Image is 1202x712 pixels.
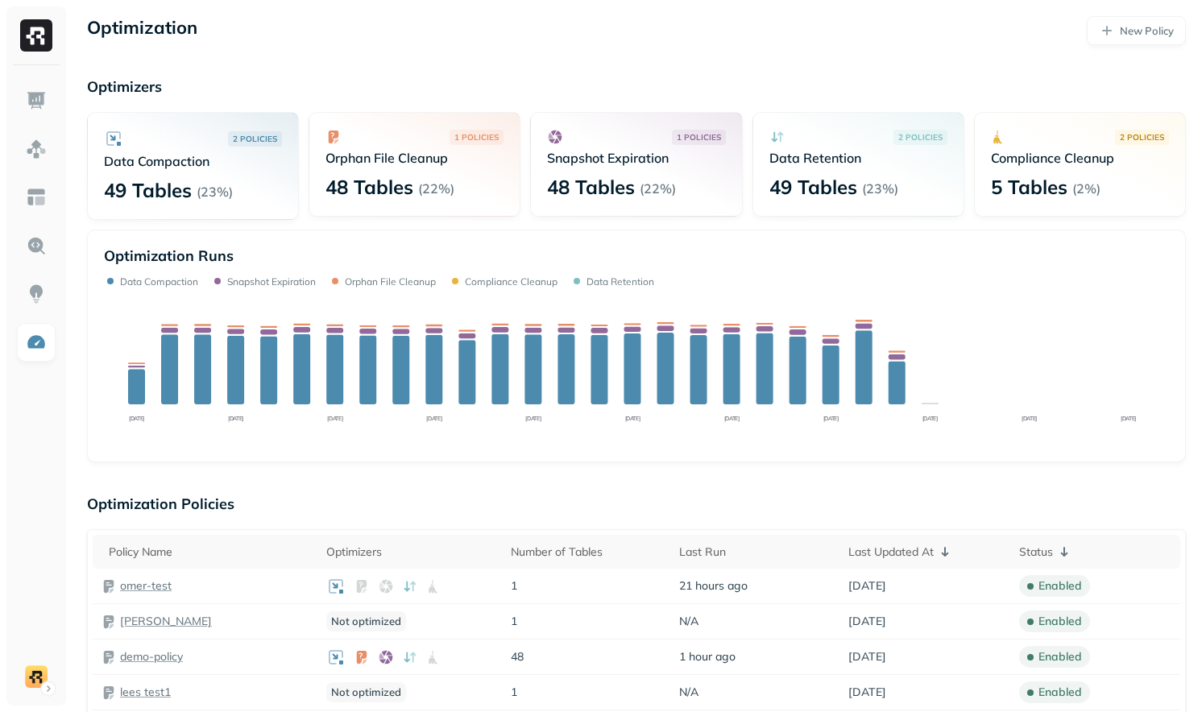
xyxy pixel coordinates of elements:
[677,131,721,143] p: 1 POLICIES
[120,275,198,288] p: Data Compaction
[26,187,47,208] img: Asset Explorer
[325,150,504,166] p: Orphan File Cleanup
[26,332,47,353] img: Optimization
[898,131,943,143] p: 2 POLICIES
[325,174,413,200] p: 48 Tables
[227,275,316,288] p: Snapshot Expiration
[679,578,748,594] span: 21 hours ago
[679,614,698,629] span: N/A
[26,235,47,256] img: Query Explorer
[104,246,234,265] p: Optimization Runs
[1019,542,1172,561] div: Status
[862,180,898,197] p: ( 23% )
[197,184,233,200] p: ( 23% )
[848,578,886,594] span: [DATE]
[25,665,48,688] img: demo
[326,611,406,631] p: Not optimized
[426,415,441,422] tspan: [DATE]
[26,139,47,159] img: Assets
[87,77,1186,96] p: Optimizers
[1038,614,1082,629] p: enabled
[1121,415,1136,422] tspan: [DATE]
[26,284,47,304] img: Insights
[1038,578,1082,594] p: enabled
[1038,685,1082,700] p: enabled
[1120,23,1174,39] p: New Policy
[326,682,406,702] p: Not optimized
[625,415,640,422] tspan: [DATE]
[922,415,938,422] tspan: [DATE]
[326,544,495,560] div: Optimizers
[129,415,144,422] tspan: [DATE]
[511,649,664,664] p: 48
[109,544,310,560] div: Policy Name
[724,415,740,422] tspan: [DATE]
[547,174,635,200] p: 48 Tables
[586,275,654,288] p: Data Retention
[525,415,541,422] tspan: [DATE]
[418,180,454,197] p: ( 22% )
[327,415,342,422] tspan: [DATE]
[769,150,947,166] p: Data Retention
[991,174,1067,200] p: 5 Tables
[454,131,499,143] p: 1 POLICIES
[1038,649,1082,664] p: enabled
[104,153,282,169] p: Data Compaction
[87,495,1186,513] p: Optimization Policies
[1022,415,1037,422] tspan: [DATE]
[511,578,664,594] p: 1
[1120,131,1164,143] p: 2 POLICIES
[1072,180,1100,197] p: ( 2% )
[120,685,171,700] a: lees test1
[848,614,886,629] span: [DATE]
[1087,16,1186,45] a: New Policy
[104,177,192,203] p: 49 Tables
[547,150,725,166] p: Snapshot Expiration
[228,415,243,422] tspan: [DATE]
[679,649,736,664] span: 1 hour ago
[87,16,197,45] p: Optimization
[120,649,183,664] a: demo-policy
[848,685,886,700] span: [DATE]
[511,544,664,560] div: Number of Tables
[511,614,664,629] p: 1
[511,685,664,700] p: 1
[769,174,857,200] p: 49 Tables
[823,415,839,422] tspan: [DATE]
[640,180,676,197] p: ( 22% )
[120,578,172,594] a: omer-test
[848,649,886,664] span: [DATE]
[120,614,212,629] a: [PERSON_NAME]
[679,544,832,560] div: Last Run
[679,685,698,700] span: N/A
[20,19,52,52] img: Ryft
[465,275,557,288] p: Compliance Cleanup
[848,542,1003,561] div: Last Updated At
[991,150,1169,166] p: Compliance Cleanup
[26,90,47,111] img: Dashboard
[345,275,436,288] p: Orphan File Cleanup
[233,133,277,145] p: 2 POLICIES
